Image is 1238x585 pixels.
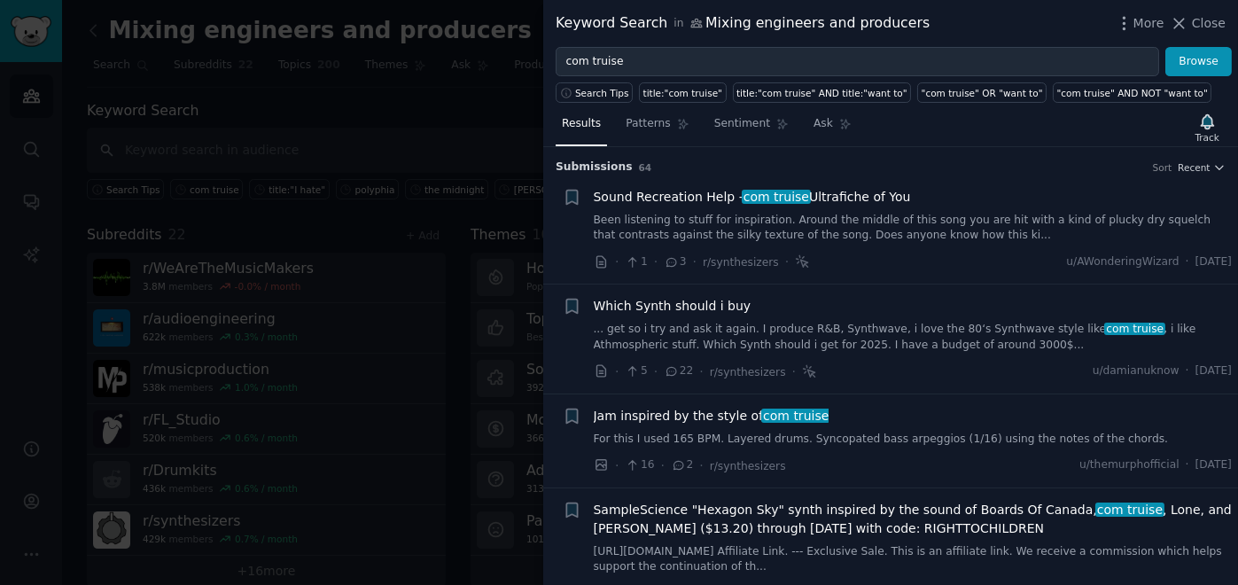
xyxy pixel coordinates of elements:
span: com truise [1104,323,1164,335]
span: com truise [761,409,830,423]
span: u/AWonderingWizard [1066,254,1179,270]
span: Jam inspired by the style of [594,407,829,425]
span: Recent [1178,161,1210,174]
a: [URL][DOMAIN_NAME] Affiliate Link. --- Exclusive Sale. This is an affiliate link. We receive a co... [594,544,1233,575]
span: · [615,363,619,381]
span: 5 [625,363,647,379]
span: More [1133,14,1164,33]
a: SampleScience "Hexagon Sky" synth inspired by the sound of Boards Of Canada,com truise, Lone, and... [594,501,1233,538]
a: Results [556,110,607,146]
span: · [792,363,796,381]
span: SampleScience "Hexagon Sky" synth inspired by the sound of Boards Of Canada, , Lone, and [PERSON_... [594,501,1233,538]
div: title:"com truise" AND title:"want to" [736,87,907,99]
span: Sentiment [714,116,770,132]
span: u/damianuknow [1093,363,1180,379]
a: Which Synth should i buy [594,297,751,316]
span: · [661,456,665,475]
span: · [1186,363,1189,379]
span: · [654,253,658,271]
span: Submission s [556,160,633,175]
input: Try a keyword related to your business [556,47,1159,77]
button: Browse [1165,47,1232,77]
div: "com truise" OR "want to" [922,87,1043,99]
button: Search Tips [556,82,633,103]
button: Recent [1178,161,1226,174]
span: · [1186,457,1189,473]
span: [DATE] [1195,457,1232,473]
span: · [785,253,789,271]
a: Ask [807,110,858,146]
span: Results [562,116,601,132]
span: in [674,16,683,32]
span: 22 [664,363,693,379]
a: "com truise" AND NOT "want to" [1053,82,1211,103]
span: · [654,363,658,381]
span: · [699,456,703,475]
div: title:"com truise" [643,87,722,99]
span: · [1186,254,1189,270]
span: com truise [742,190,811,204]
span: [DATE] [1195,254,1232,270]
button: More [1115,14,1164,33]
span: r/synthesizers [703,256,779,269]
a: Sound Recreation Help -com truiseUltrafiche of You [594,188,911,207]
span: · [693,253,697,271]
div: "com truise" AND NOT "want to" [1057,87,1208,99]
a: Patterns [619,110,695,146]
a: Been listening to stuff for inspiration. Around the middle of this song you are hit with a kind o... [594,213,1233,244]
div: Keyword Search Mixing engineers and producers [556,12,930,35]
a: Sentiment [708,110,795,146]
span: Sound Recreation Help - Ultrafiche of You [594,188,911,207]
a: Jam inspired by the style ofcom truise [594,407,829,425]
div: Sort [1153,161,1172,174]
span: Close [1192,14,1226,33]
span: · [615,253,619,271]
span: Patterns [626,116,670,132]
a: title:"com truise" AND title:"want to" [733,82,912,103]
span: 64 [639,162,652,173]
button: Close [1170,14,1226,33]
span: 3 [664,254,686,270]
span: r/synthesizers [710,460,786,472]
span: com truise [1095,503,1164,517]
span: 2 [671,457,693,473]
a: title:"com truise" [639,82,726,103]
button: Track [1189,109,1226,146]
span: · [699,363,703,381]
a: For this I used 165 BPM. Layered drums. Syncopated bass arpeggios (1/16) using the notes of the c... [594,432,1233,448]
span: r/synthesizers [710,366,786,378]
span: · [615,456,619,475]
span: Search Tips [575,87,629,99]
span: u/themurphofficial [1079,457,1180,473]
div: Track [1195,131,1219,144]
span: 16 [625,457,654,473]
a: "com truise" OR "want to" [917,82,1047,103]
a: ... get so i try and ask it again. I produce R&B, Synthwave, i love the 80‘s Synthwave style like... [594,322,1233,353]
span: Ask [814,116,833,132]
span: 1 [625,254,647,270]
span: [DATE] [1195,363,1232,379]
